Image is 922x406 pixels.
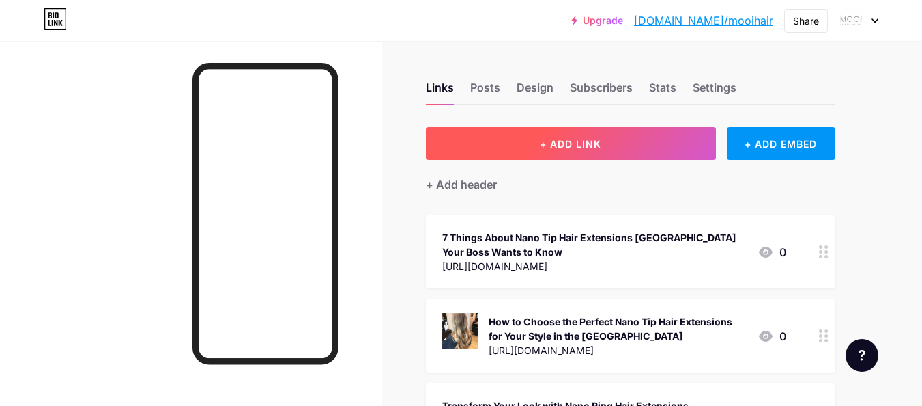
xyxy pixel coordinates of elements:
div: 0 [758,244,786,260]
div: + Add header [426,176,497,193]
div: 7 Things About Nano Tip Hair Extensions [GEOGRAPHIC_DATA] Your Boss Wants to Know [442,230,747,259]
div: [URL][DOMAIN_NAME] [442,259,747,273]
div: Domain: [DOMAIN_NAME] [35,36,150,46]
div: Keywords by Traffic [151,81,230,90]
img: tab_keywords_by_traffic_grey.svg [136,79,147,90]
a: [DOMAIN_NAME]/mooihair [634,12,773,29]
div: Settings [693,79,736,104]
div: Subscribers [570,79,633,104]
img: How to Choose the Perfect Nano Tip Hair Extensions for Your Style in the UK [442,313,478,349]
div: 0 [758,328,786,344]
img: tab_domain_overview_orange.svg [37,79,48,90]
div: v 4.0.25 [38,22,67,33]
div: Links [426,79,454,104]
div: [URL][DOMAIN_NAME] [489,343,747,357]
div: Share [793,14,819,28]
button: + ADD LINK [426,127,716,160]
span: + ADD LINK [540,138,601,150]
div: + ADD EMBED [727,127,835,160]
a: Upgrade [571,15,623,26]
div: Design [517,79,553,104]
img: website_grey.svg [22,36,33,46]
div: Stats [649,79,676,104]
div: How to Choose the Perfect Nano Tip Hair Extensions for Your Style in the [GEOGRAPHIC_DATA] [489,314,747,343]
img: logo_orange.svg [22,22,33,33]
div: Posts [470,79,500,104]
div: Domain Overview [52,81,122,90]
img: Mooi Hair Extension [838,8,864,33]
